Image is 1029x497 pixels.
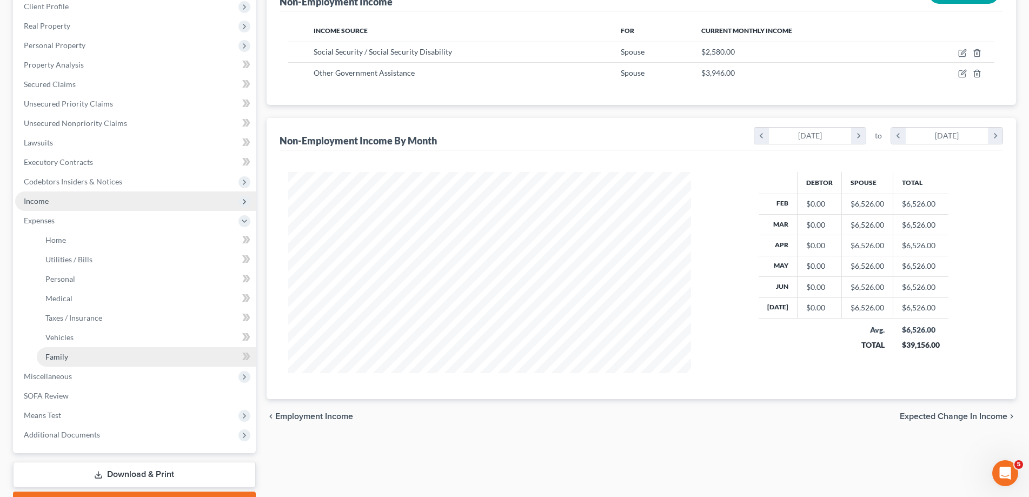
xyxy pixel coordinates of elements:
a: Utilities / Bills [37,250,256,269]
div: $6,526.00 [851,240,884,251]
a: Medical [37,289,256,308]
span: Expected Change in Income [900,412,1007,421]
span: Taxes / Insurance [45,313,102,322]
div: $0.00 [806,282,833,293]
div: $0.00 [806,261,833,271]
th: Apr [759,235,798,256]
a: Download & Print [13,462,256,487]
button: chevron_left Employment Income [267,412,353,421]
span: Family [45,352,68,361]
i: chevron_right [851,128,866,144]
a: Family [37,347,256,367]
span: Codebtors Insiders & Notices [24,177,122,186]
span: Current Monthly Income [701,26,792,35]
span: Unsecured Nonpriority Claims [24,118,127,128]
span: Personal Property [24,41,85,50]
div: $6,526.00 [851,302,884,313]
div: $0.00 [806,198,833,209]
span: Spouse [621,47,645,56]
div: [DATE] [769,128,852,144]
span: Other Government Assistance [314,68,415,77]
span: Client Profile [24,2,69,11]
span: SOFA Review [24,391,69,400]
span: Employment Income [275,412,353,421]
button: Expected Change in Income chevron_right [900,412,1016,421]
a: Lawsuits [15,133,256,153]
i: chevron_left [754,128,769,144]
div: $6,526.00 [851,261,884,271]
th: May [759,256,798,276]
th: Spouse [842,172,893,194]
span: Unsecured Priority Claims [24,99,113,108]
span: Personal [45,274,75,283]
span: Executory Contracts [24,157,93,167]
span: Expenses [24,216,55,225]
span: $2,580.00 [701,47,735,56]
i: chevron_right [988,128,1003,144]
td: $6,526.00 [893,256,948,276]
td: $6,526.00 [893,194,948,214]
a: Home [37,230,256,250]
th: Feb [759,194,798,214]
a: Unsecured Nonpriority Claims [15,114,256,133]
div: $6,526.00 [902,324,940,335]
div: Non-Employment Income By Month [280,134,437,147]
div: $0.00 [806,240,833,251]
span: Additional Documents [24,430,100,439]
div: $39,156.00 [902,340,940,350]
th: Jun [759,277,798,297]
span: For [621,26,634,35]
a: Executory Contracts [15,153,256,172]
span: Spouse [621,68,645,77]
span: Real Property [24,21,70,30]
i: chevron_left [267,412,275,421]
span: 5 [1014,460,1023,469]
span: $3,946.00 [701,68,735,77]
span: Income Source [314,26,368,35]
div: Avg. [851,324,885,335]
a: Secured Claims [15,75,256,94]
td: $6,526.00 [893,277,948,297]
th: [DATE] [759,297,798,318]
span: Utilities / Bills [45,255,92,264]
div: $6,526.00 [851,198,884,209]
span: Home [45,235,66,244]
a: Vehicles [37,328,256,347]
a: Taxes / Insurance [37,308,256,328]
iframe: Intercom live chat [992,460,1018,486]
a: Property Analysis [15,55,256,75]
span: Means Test [24,410,61,420]
div: $6,526.00 [851,282,884,293]
div: $0.00 [806,302,833,313]
th: Debtor [798,172,842,194]
i: chevron_right [1007,412,1016,421]
th: Mar [759,214,798,235]
div: $0.00 [806,220,833,230]
span: Social Security / Social Security Disability [314,47,452,56]
div: $6,526.00 [851,220,884,230]
span: to [875,130,882,141]
a: Unsecured Priority Claims [15,94,256,114]
td: $6,526.00 [893,214,948,235]
i: chevron_left [891,128,906,144]
span: Lawsuits [24,138,53,147]
td: $6,526.00 [893,235,948,256]
span: Income [24,196,49,206]
a: Personal [37,269,256,289]
th: Total [893,172,948,194]
div: TOTAL [851,340,885,350]
span: Property Analysis [24,60,84,69]
span: Medical [45,294,72,303]
span: Secured Claims [24,79,76,89]
div: [DATE] [906,128,988,144]
td: $6,526.00 [893,297,948,318]
a: SOFA Review [15,386,256,406]
span: Miscellaneous [24,372,72,381]
span: Vehicles [45,333,74,342]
